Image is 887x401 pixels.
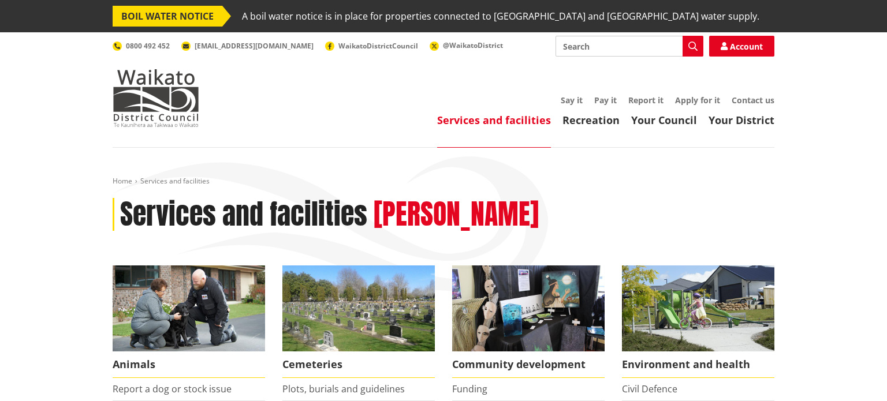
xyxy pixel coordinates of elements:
[562,113,620,127] a: Recreation
[631,113,697,127] a: Your Council
[556,36,703,57] input: Search input
[622,383,677,395] a: Civil Defence
[628,95,664,106] a: Report it
[437,113,551,127] a: Services and facilities
[325,41,418,51] a: WaikatoDistrictCouncil
[113,265,265,351] img: Animal Control
[622,265,774,378] a: New housing in Pokeno Environment and health
[452,351,605,378] span: Community development
[113,176,132,186] a: Home
[113,41,170,51] a: 0800 492 452
[282,265,435,351] img: Huntly Cemetery
[120,198,367,231] h1: Services and facilities
[452,265,605,351] img: Matariki Travelling Suitcase Art Exhibition
[195,41,314,51] span: [EMAIL_ADDRESS][DOMAIN_NAME]
[732,95,774,106] a: Contact us
[709,36,774,57] a: Account
[675,95,720,106] a: Apply for it
[594,95,617,106] a: Pay it
[126,41,170,51] span: 0800 492 452
[242,6,759,27] span: A boil water notice is in place for properties connected to [GEOGRAPHIC_DATA] and [GEOGRAPHIC_DAT...
[443,40,503,50] span: @WaikatoDistrict
[622,265,774,351] img: New housing in Pokeno
[374,198,539,231] h2: [PERSON_NAME]
[282,383,405,395] a: Plots, burials and guidelines
[561,95,583,106] a: Say it
[282,351,435,378] span: Cemeteries
[113,265,265,378] a: Waikato District Council Animal Control team Animals
[140,176,210,186] span: Services and facilities
[113,6,222,27] span: BOIL WATER NOTICE
[181,41,314,51] a: [EMAIL_ADDRESS][DOMAIN_NAME]
[113,383,232,395] a: Report a dog or stock issue
[452,265,605,378] a: Matariki Travelling Suitcase Art Exhibition Community development
[113,69,199,127] img: Waikato District Council - Te Kaunihera aa Takiwaa o Waikato
[709,113,774,127] a: Your District
[430,40,503,50] a: @WaikatoDistrict
[622,351,774,378] span: Environment and health
[113,351,265,378] span: Animals
[338,41,418,51] span: WaikatoDistrictCouncil
[452,383,487,395] a: Funding
[113,177,774,186] nav: breadcrumb
[282,265,435,378] a: Huntly Cemetery Cemeteries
